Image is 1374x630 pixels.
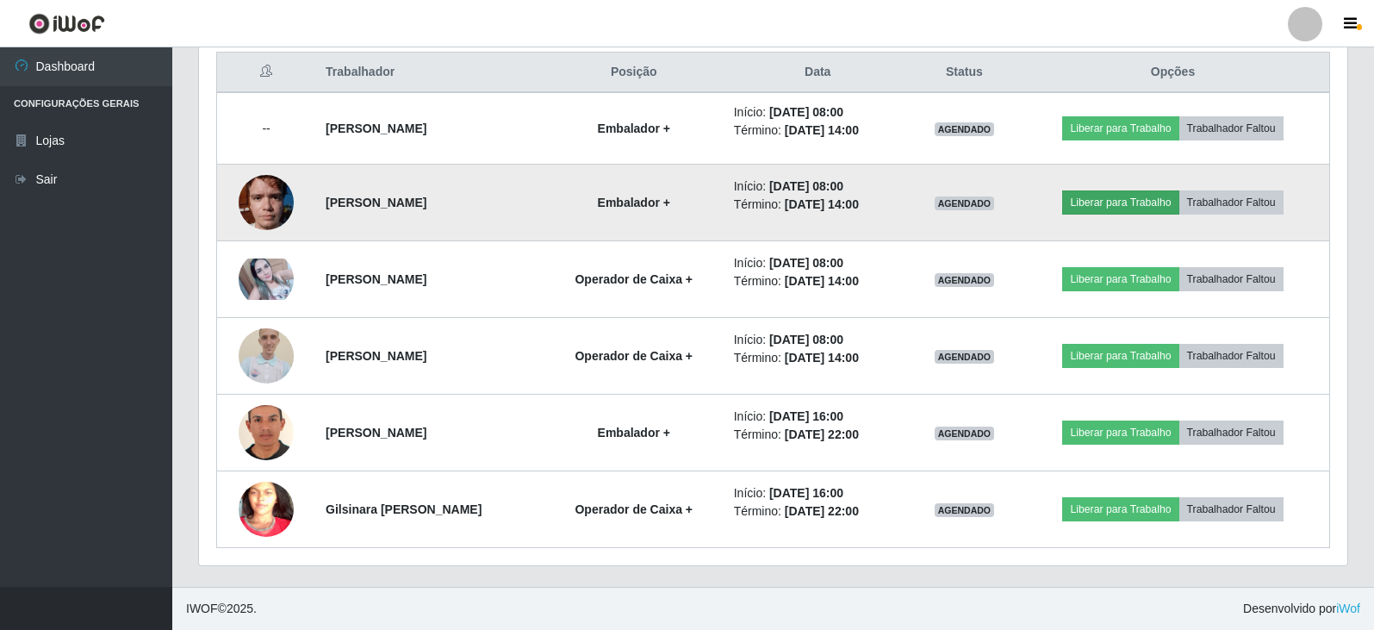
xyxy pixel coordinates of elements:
[239,165,294,239] img: 1754441632912.jpeg
[935,427,995,440] span: AGENDADO
[935,350,995,364] span: AGENDADO
[1179,497,1284,521] button: Trabalhador Faltou
[769,333,843,346] time: [DATE] 08:00
[1179,190,1284,215] button: Trabalhador Faltou
[326,502,482,516] strong: Gilsinara [PERSON_NAME]
[544,53,724,93] th: Posição
[1017,53,1329,93] th: Opções
[734,103,902,122] li: Início:
[326,349,426,363] strong: [PERSON_NAME]
[239,259,294,300] img: 1668045195868.jpeg
[326,272,426,286] strong: [PERSON_NAME]
[935,273,995,287] span: AGENDADO
[326,196,426,209] strong: [PERSON_NAME]
[734,502,902,521] li: Término:
[935,196,995,210] span: AGENDADO
[935,503,995,517] span: AGENDADO
[239,319,294,393] img: 1672088363054.jpeg
[785,504,859,518] time: [DATE] 22:00
[734,122,902,140] li: Término:
[734,272,902,290] li: Término:
[769,256,843,270] time: [DATE] 08:00
[575,349,693,363] strong: Operador de Caixa +
[912,53,1017,93] th: Status
[734,178,902,196] li: Início:
[785,123,859,137] time: [DATE] 14:00
[239,393,294,473] img: 1753979789562.jpeg
[734,484,902,502] li: Início:
[1062,421,1178,445] button: Liberar para Trabalho
[326,426,426,440] strong: [PERSON_NAME]
[785,351,859,365] time: [DATE] 14:00
[1062,267,1178,291] button: Liberar para Trabalho
[785,427,859,441] time: [DATE] 22:00
[734,254,902,272] li: Início:
[785,197,859,211] time: [DATE] 14:00
[734,408,902,426] li: Início:
[217,92,316,165] td: --
[1243,600,1360,618] span: Desenvolvido por
[315,53,544,93] th: Trabalhador
[575,502,693,516] strong: Operador de Caixa +
[734,426,902,444] li: Término:
[1179,344,1284,368] button: Trabalhador Faltou
[1062,116,1178,140] button: Liberar para Trabalho
[575,272,693,286] strong: Operador de Caixa +
[1179,116,1284,140] button: Trabalhador Faltou
[1336,602,1360,615] a: iWof
[769,179,843,193] time: [DATE] 08:00
[598,426,670,440] strong: Embalador +
[326,122,426,135] strong: [PERSON_NAME]
[598,196,670,209] strong: Embalador +
[769,105,843,119] time: [DATE] 08:00
[1179,421,1284,445] button: Trabalhador Faltou
[935,122,995,136] span: AGENDADO
[734,331,902,349] li: Início:
[186,602,218,615] span: IWOF
[785,274,859,288] time: [DATE] 14:00
[1062,497,1178,521] button: Liberar para Trabalho
[28,13,105,34] img: CoreUI Logo
[186,600,257,618] span: © 2025 .
[769,486,843,500] time: [DATE] 16:00
[1179,267,1284,291] button: Trabalhador Faltou
[239,450,294,570] img: 1630764060757.jpeg
[724,53,912,93] th: Data
[1062,190,1178,215] button: Liberar para Trabalho
[1062,344,1178,368] button: Liberar para Trabalho
[598,122,670,135] strong: Embalador +
[769,409,843,423] time: [DATE] 16:00
[734,349,902,367] li: Término:
[734,196,902,214] li: Término:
